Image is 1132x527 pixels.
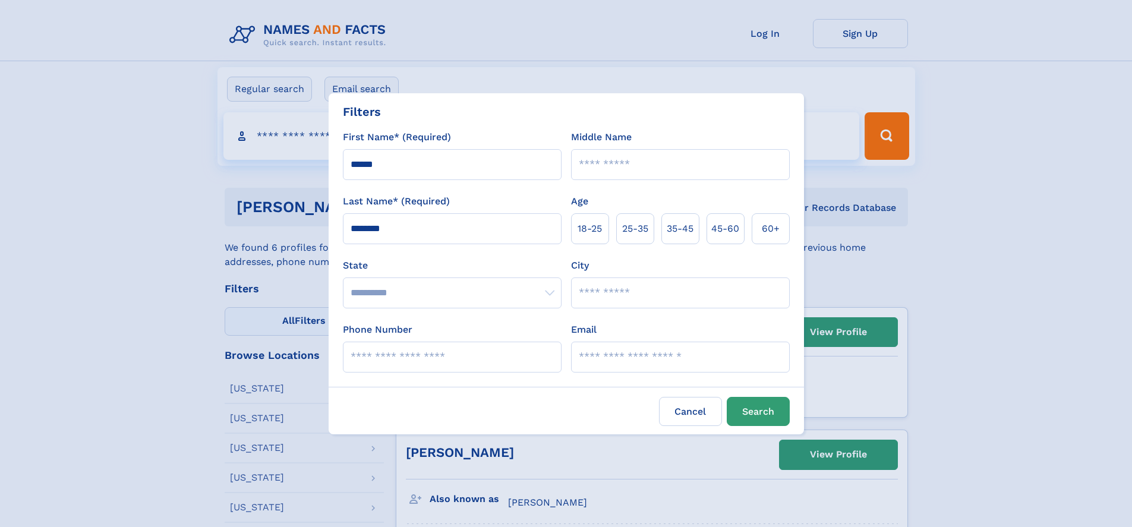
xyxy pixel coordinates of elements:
label: City [571,258,589,273]
label: State [343,258,562,273]
span: 60+ [762,222,780,236]
label: Middle Name [571,130,632,144]
button: Search [727,397,790,426]
label: Email [571,323,597,337]
label: Cancel [659,397,722,426]
span: 25‑35 [622,222,648,236]
span: 35‑45 [667,222,693,236]
span: 18‑25 [578,222,602,236]
label: Age [571,194,588,209]
div: Filters [343,103,381,121]
label: Phone Number [343,323,412,337]
label: First Name* (Required) [343,130,451,144]
label: Last Name* (Required) [343,194,450,209]
span: 45‑60 [711,222,739,236]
